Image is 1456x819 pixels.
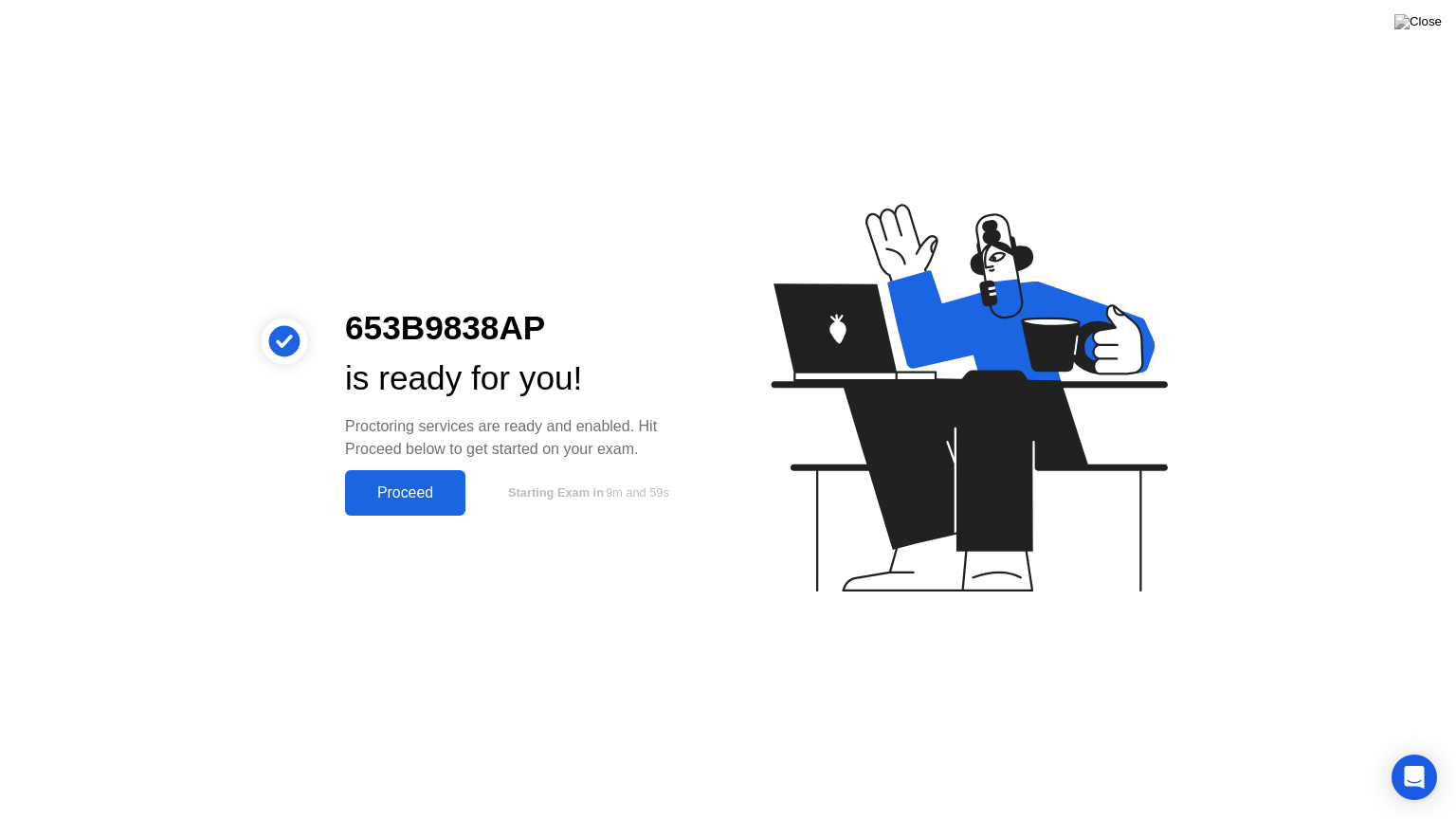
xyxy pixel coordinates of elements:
[345,470,465,516] button: Proceed
[351,484,460,501] div: Proceed
[1394,14,1442,29] img: Close
[475,475,698,511] button: Starting Exam in9m and 59s
[345,415,698,461] div: Proctoring services are ready and enabled. Hit Proceed below to get started on your exam.
[345,354,698,404] div: is ready for you!
[345,303,698,354] div: 653B9838AP
[606,485,669,500] span: 9m and 59s
[1392,755,1437,800] div: Open Intercom Messenger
